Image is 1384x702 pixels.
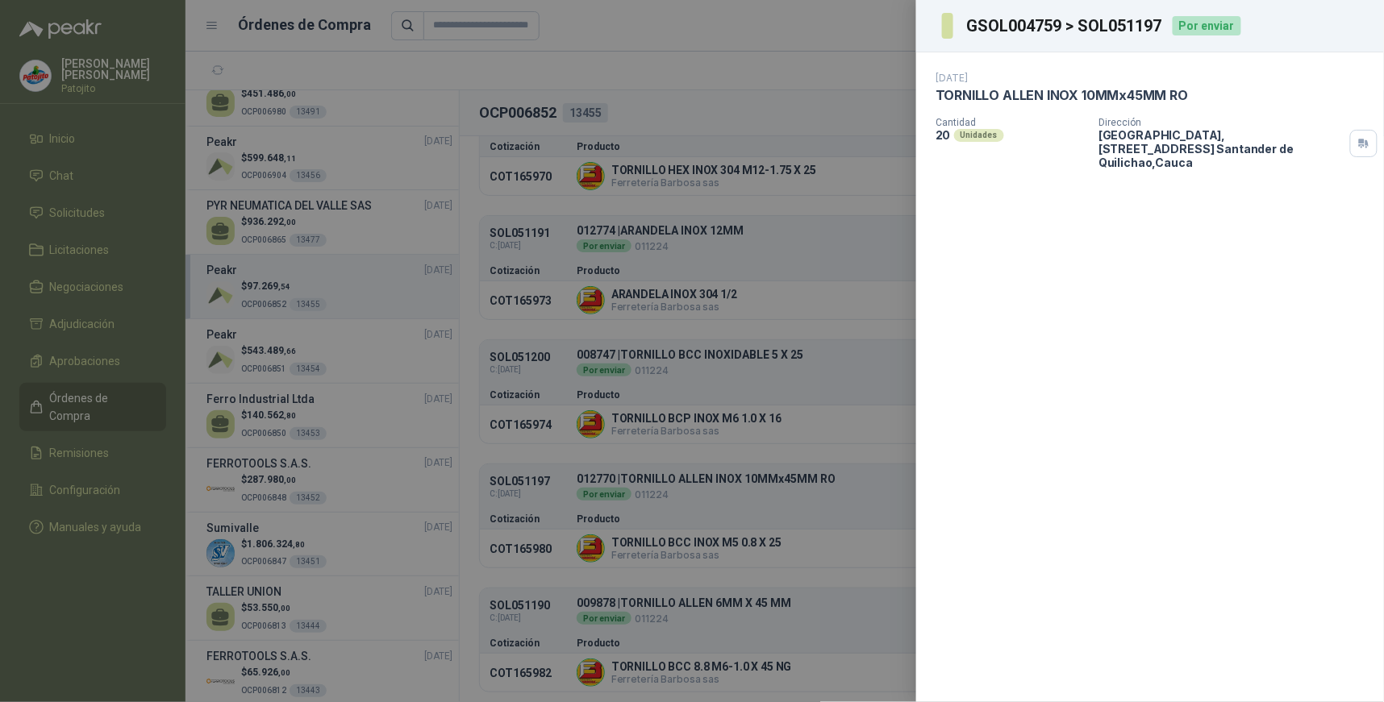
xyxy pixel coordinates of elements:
p: Cantidad [936,117,1086,128]
p: 20 [936,128,951,142]
p: [DATE] [936,72,968,84]
p: TORNILLO ALLEN INOX 10MMx45MM RO [936,87,1188,104]
h3: GSOL004759 > SOL051197 [966,18,1163,34]
p: Dirección [1098,117,1344,128]
div: Unidades [954,129,1004,142]
p: [GEOGRAPHIC_DATA], [STREET_ADDRESS] Santander de Quilichao , Cauca [1098,128,1344,169]
div: Por enviar [1173,16,1241,35]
